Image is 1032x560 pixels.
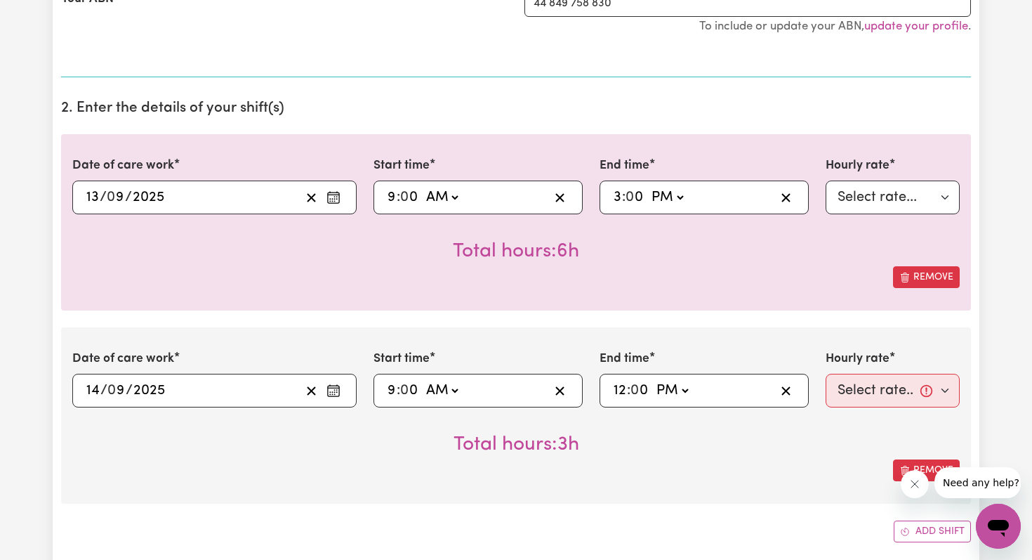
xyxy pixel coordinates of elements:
[61,100,971,117] h2: 2. Enter the details of your shift(s)
[300,187,322,208] button: Clear date
[613,380,627,401] input: --
[100,383,107,398] span: /
[72,350,174,368] label: Date of care work
[126,383,133,398] span: /
[627,187,645,208] input: --
[300,380,322,401] button: Clear date
[373,157,430,175] label: Start time
[107,384,116,398] span: 0
[72,157,174,175] label: Date of care work
[826,350,889,368] label: Hourly rate
[901,470,929,498] iframe: Close message
[613,187,622,208] input: --
[387,380,397,401] input: --
[626,190,634,204] span: 0
[397,383,400,398] span: :
[400,190,409,204] span: 0
[322,187,345,208] button: Enter the date of care work
[125,190,132,205] span: /
[632,380,650,401] input: --
[826,157,889,175] label: Hourly rate
[132,187,165,208] input: ----
[107,187,125,208] input: --
[86,380,100,401] input: --
[373,350,430,368] label: Start time
[699,20,971,32] small: To include or update your ABN, .
[100,190,107,205] span: /
[402,380,420,401] input: --
[600,350,649,368] label: End time
[453,242,579,261] span: Total hours worked: 6 hours
[600,157,649,175] label: End time
[622,190,626,205] span: :
[397,190,400,205] span: :
[864,20,968,32] a: update your profile
[627,383,630,398] span: :
[108,380,126,401] input: --
[934,467,1021,498] iframe: Message from company
[893,460,960,481] button: Remove this shift
[400,384,409,398] span: 0
[322,380,345,401] button: Enter the date of care work
[133,380,166,401] input: ----
[894,521,971,542] button: Add another shift
[976,504,1021,549] iframe: Button to launch messaging window
[86,187,100,208] input: --
[630,384,639,398] span: 0
[402,187,420,208] input: --
[387,187,397,208] input: --
[893,266,960,288] button: Remove this shift
[454,435,579,455] span: Total hours worked: 3 hours
[107,190,115,204] span: 0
